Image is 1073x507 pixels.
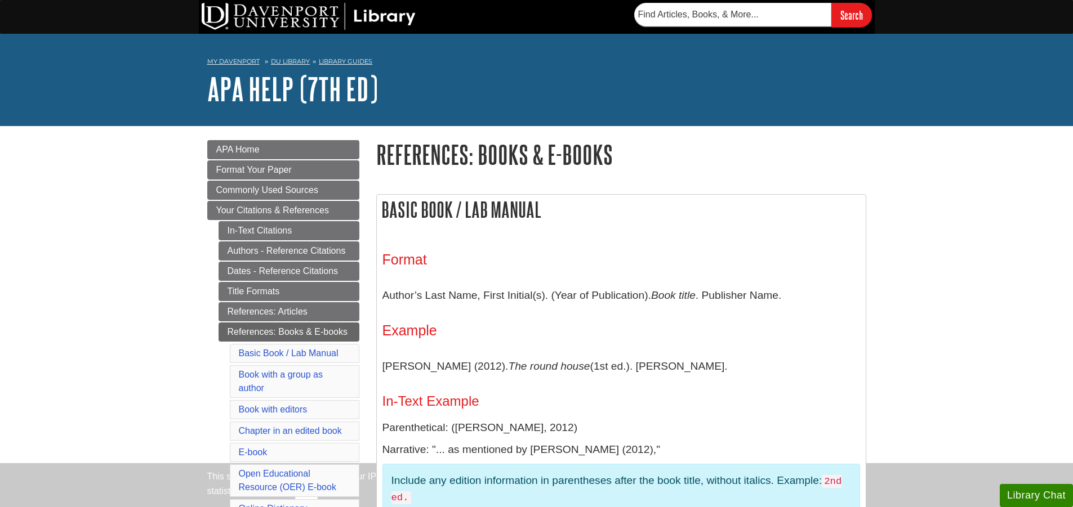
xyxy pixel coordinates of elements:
[202,3,416,30] img: DU Library
[382,420,860,436] p: Parenthetical: ([PERSON_NAME], 2012)
[239,426,342,436] a: Chapter in an edited book
[219,322,359,342] a: References: Books & E-books
[219,302,359,321] a: References: Articles
[219,221,359,240] a: In-Text Citations
[207,160,359,180] a: Format Your Paper
[239,370,323,393] a: Book with a group as author
[634,3,831,26] input: Find Articles, Books, & More...
[219,282,359,301] a: Title Formats
[207,140,359,159] a: APA Home
[634,3,872,27] form: Searches DU Library's articles, books, and more
[239,348,339,358] a: Basic Book / Lab Manual
[377,195,866,225] h2: Basic Book / Lab Manual
[391,473,851,505] p: Include any edition information in parentheses after the book title, without italics. Example:
[207,57,260,66] a: My Davenport
[207,181,359,200] a: Commonly Used Sources
[216,145,260,154] span: APA Home
[216,165,292,174] span: Format Your Paper
[219,241,359,261] a: Authors - Reference Citations
[382,252,860,268] h3: Format
[651,289,696,301] i: Book title
[239,405,308,414] a: Book with editors
[382,394,860,409] h4: In-Text Example
[1000,484,1073,507] button: Library Chat
[207,201,359,220] a: Your Citations & References
[207,54,866,72] nav: breadcrumb
[216,185,318,195] span: Commonly Used Sources
[239,447,268,457] a: E-book
[382,442,860,458] p: Narrative: "... as mentioned by [PERSON_NAME] (2012),"
[382,350,860,383] p: [PERSON_NAME] (2012). (1st ed.). [PERSON_NAME].
[271,57,310,65] a: DU Library
[831,3,872,27] input: Search
[391,475,842,504] code: 2nd ed.
[508,360,590,372] i: The round house
[239,469,336,492] a: Open Educational Resource (OER) E-book
[219,262,359,281] a: Dates - Reference Citations
[216,205,329,215] span: Your Citations & References
[319,57,372,65] a: Library Guides
[382,322,860,339] h3: Example
[382,279,860,312] p: Author’s Last Name, First Initial(s). (Year of Publication). . Publisher Name.
[207,71,378,106] a: APA Help (7th Ed)
[376,140,866,169] h1: References: Books & E-books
